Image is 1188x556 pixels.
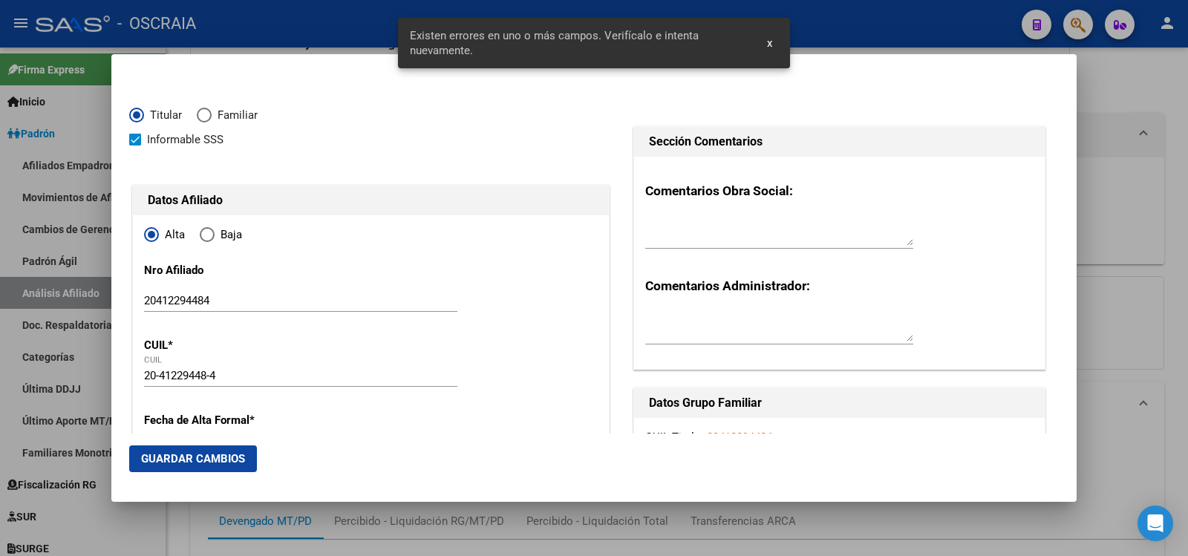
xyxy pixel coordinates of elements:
span: Existen errores en uno o más campos. Verifícalo e intenta nuevamente. [410,28,749,58]
span: x [767,36,772,50]
h1: Sección Comentarios [649,133,1030,151]
p: CUIL [144,337,280,354]
span: Alta [159,226,185,243]
div: Open Intercom Messenger [1138,506,1173,541]
h3: Comentarios Obra Social: [645,181,1034,200]
span: Informable SSS [147,131,223,148]
h1: Datos Grupo Familiar [649,394,1030,412]
mat-radio-group: Elija una opción [129,111,272,125]
a: 20412294484 [707,431,772,444]
button: Guardar Cambios [129,445,257,472]
p: Nro Afiliado [144,262,280,279]
div: CUIL Titular: Titular: [645,429,1034,462]
span: Familiar [212,107,258,124]
h1: Datos Afiliado [148,192,594,209]
span: Baja [215,226,242,243]
span: Titular [144,107,182,124]
span: Guardar Cambios [141,452,245,465]
mat-radio-group: Elija una opción [144,231,257,244]
p: Fecha de Alta Formal [144,412,280,429]
h3: Comentarios Administrador: [645,276,1034,295]
button: x [755,30,784,56]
